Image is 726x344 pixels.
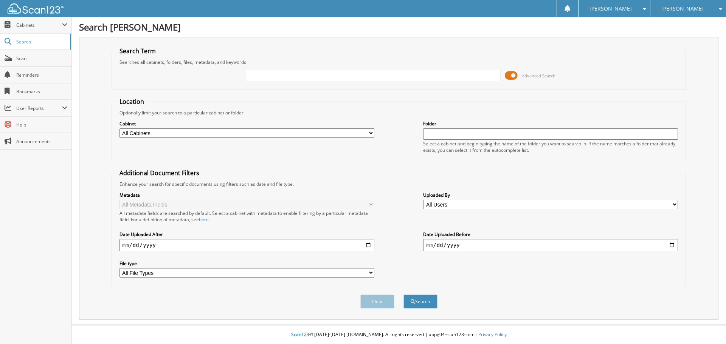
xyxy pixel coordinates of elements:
input: start [119,239,374,251]
a: here [199,216,209,223]
legend: Search Term [116,47,160,55]
a: Privacy Policy [478,331,507,338]
span: Scan123 [291,331,309,338]
span: [PERSON_NAME] [661,6,704,11]
label: Folder [423,120,678,127]
button: Clear [360,295,394,309]
legend: Location [116,97,148,106]
span: Reminders [16,72,67,78]
span: User Reports [16,105,62,111]
span: Bookmarks [16,88,67,95]
span: Scan [16,55,67,62]
span: [PERSON_NAME] [589,6,632,11]
div: Optionally limit your search to a particular cabinet or folder [116,110,682,116]
label: File type [119,260,374,267]
button: Search [403,295,437,309]
img: scan123-logo-white.svg [8,3,64,14]
span: Help [16,122,67,128]
h1: Search [PERSON_NAME] [79,21,718,33]
span: Search [16,39,66,45]
div: Select a cabinet and begin typing the name of the folder you want to search in. If the name match... [423,140,678,153]
label: Date Uploaded After [119,231,374,238]
span: Cabinets [16,22,62,28]
input: end [423,239,678,251]
div: All metadata fields are searched by default. Select a cabinet with metadata to enable filtering b... [119,210,374,223]
div: Searches all cabinets, folders, files, metadata, and keywords [116,59,682,65]
span: Announcements [16,138,67,145]
label: Uploaded By [423,192,678,198]
div: © [DATE]-[DATE] [DOMAIN_NAME]. All rights reserved | appg04-scan123-com | [71,325,726,344]
div: Enhance your search for specific documents using filters such as date and file type. [116,181,682,187]
legend: Additional Document Filters [116,169,203,177]
span: Advanced Search [522,73,555,79]
label: Metadata [119,192,374,198]
label: Cabinet [119,120,374,127]
label: Date Uploaded Before [423,231,678,238]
